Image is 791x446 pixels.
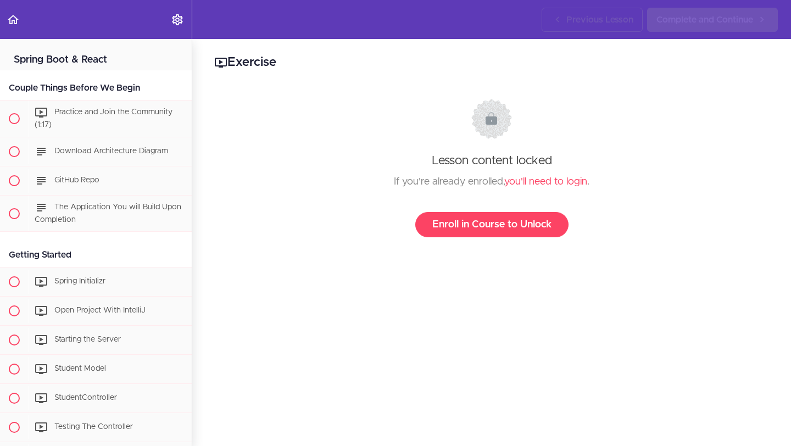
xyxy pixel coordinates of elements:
[54,147,168,155] span: Download Architecture Diagram
[35,203,181,224] span: The Application You will Build Upon Completion
[54,365,106,373] span: Student Model
[566,13,633,26] span: Previous Lesson
[54,423,133,431] span: Testing The Controller
[54,176,99,184] span: GitHub Repo
[54,394,117,402] span: StudentController
[214,53,769,72] h2: Exercise
[415,212,569,237] a: Enroll in Course to Unlock
[54,307,146,315] span: Open Project With IntelliJ
[35,108,172,129] span: Practice and Join the Community (1:17)
[225,99,759,237] div: Lesson content locked
[504,177,587,187] a: you'll need to login
[54,336,121,344] span: Starting the Server
[647,8,778,32] a: Complete and Continue
[171,13,184,26] svg: Settings Menu
[225,174,759,190] div: If you're already enrolled, .
[54,278,105,286] span: Spring Initializr
[542,8,643,32] a: Previous Lesson
[7,13,20,26] svg: Back to course curriculum
[656,13,753,26] span: Complete and Continue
